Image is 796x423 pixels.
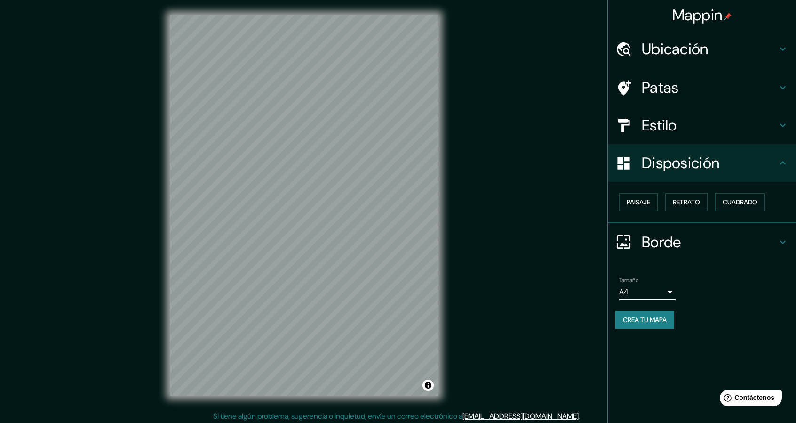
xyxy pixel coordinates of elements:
div: Patas [608,69,796,106]
button: Paisaje [619,193,658,211]
font: Borde [642,232,681,252]
font: Cuadrado [723,198,757,206]
font: Patas [642,78,679,98]
font: Retrato [673,198,700,206]
img: pin-icon.png [724,13,732,20]
div: Borde [608,223,796,261]
font: A4 [619,287,629,297]
font: Ubicación [642,39,708,59]
font: Paisaje [627,198,650,206]
font: Tamaño [619,277,638,284]
div: Estilo [608,106,796,144]
div: Disposición [608,144,796,182]
div: Ubicación [608,30,796,68]
font: Mappin [672,5,723,25]
button: Cuadrado [715,193,765,211]
font: . [579,411,580,421]
button: Crea tu mapa [615,311,674,329]
canvas: Mapa [170,15,438,396]
font: . [581,411,583,421]
font: . [580,411,581,421]
font: Disposición [642,153,719,173]
div: A4 [619,285,676,300]
iframe: Lanzador de widgets de ayuda [712,386,786,413]
a: [EMAIL_ADDRESS][DOMAIN_NAME] [462,411,579,421]
font: Crea tu mapa [623,316,667,324]
font: Estilo [642,115,677,135]
button: Activar o desactivar atribución [422,380,434,391]
font: Si tiene algún problema, sugerencia o inquietud, envíe un correo electrónico a [213,411,462,421]
button: Retrato [665,193,708,211]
